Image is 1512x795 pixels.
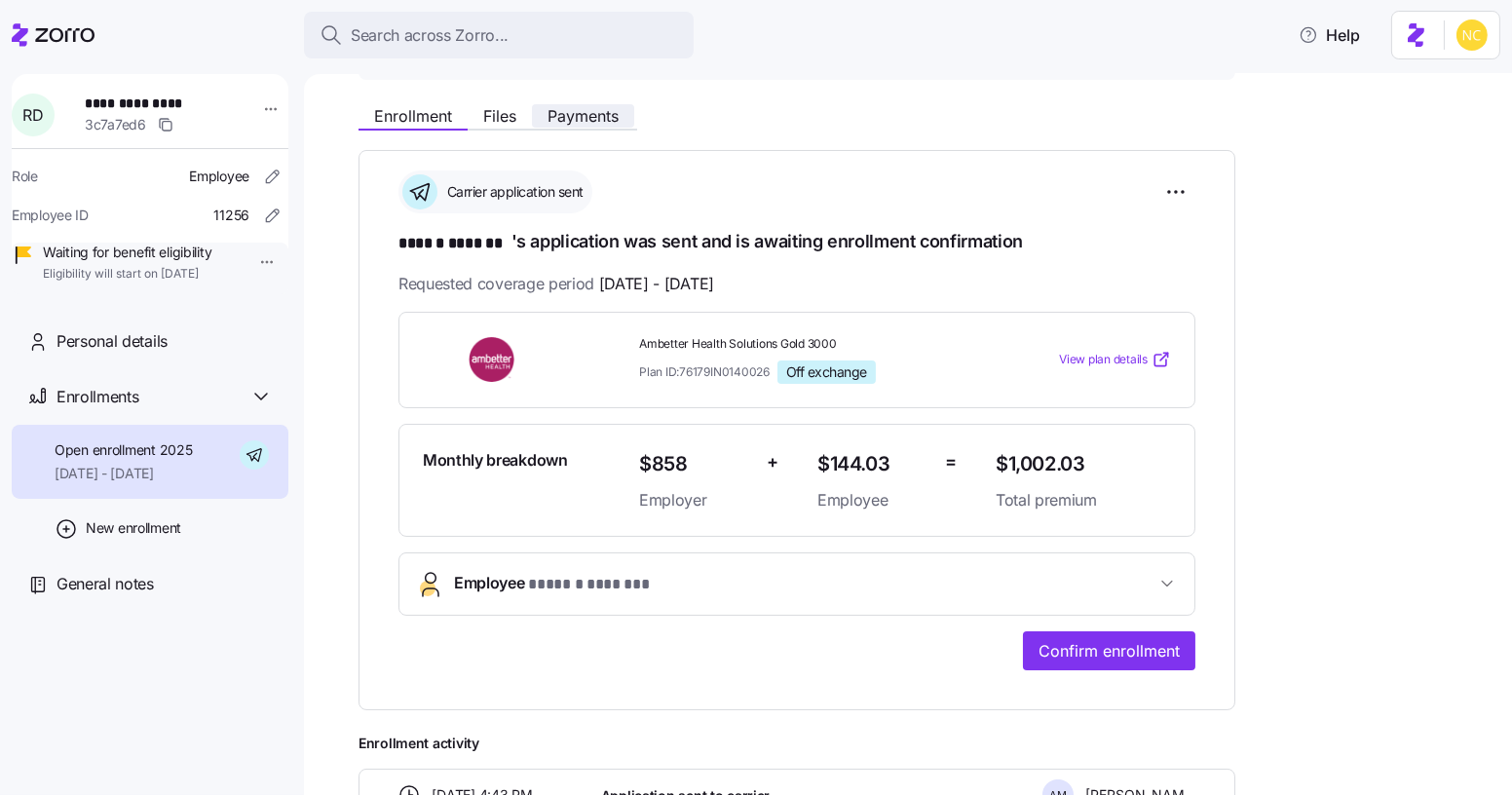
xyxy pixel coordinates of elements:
span: Requested coverage period [398,272,714,296]
span: + [767,448,778,476]
span: Eligibility will start on [DATE] [43,266,211,283]
span: Role [12,167,38,186]
span: R D [22,107,43,123]
span: Payments [548,108,619,124]
button: Confirm enrollment [1023,631,1195,670]
span: Employer [639,488,751,512]
span: Enrollment activity [359,734,1235,753]
span: Employee [189,167,249,186]
img: e03b911e832a6112bf72643c5874f8d8 [1456,19,1488,51]
span: Carrier application sent [441,182,584,202]
span: New enrollment [86,518,181,538]
span: Ambetter Health Solutions Gold 3000 [639,336,980,353]
span: Open enrollment 2025 [55,440,192,460]
span: $858 [639,448,751,480]
span: Total premium [996,488,1171,512]
span: $144.03 [817,448,929,480]
span: Off exchange [786,363,867,381]
span: $1,002.03 [996,448,1171,480]
span: Enrollment [374,108,452,124]
span: 11256 [213,206,249,225]
span: Employee [817,488,929,512]
button: Search across Zorro... [304,12,694,58]
span: [DATE] - [DATE] [599,272,714,296]
a: View plan details [1059,350,1171,369]
span: General notes [57,572,154,596]
span: Employee [454,571,650,597]
span: [DATE] - [DATE] [55,464,192,483]
span: = [945,448,957,476]
span: Help [1299,23,1360,47]
span: Enrollments [57,385,138,409]
span: Search across Zorro... [351,23,509,48]
span: Confirm enrollment [1039,639,1180,662]
span: Files [483,108,516,124]
span: Personal details [57,329,168,354]
button: Help [1283,16,1376,55]
span: View plan details [1059,351,1148,369]
span: 3c7a7ed6 [85,115,146,134]
span: Monthly breakdown [423,448,568,473]
span: Plan ID: 76179IN0140026 [639,363,770,380]
span: Employee ID [12,206,89,225]
span: Waiting for benefit eligibility [43,243,211,262]
img: Ambetter [423,337,563,382]
h1: 's application was sent and is awaiting enrollment confirmation [398,229,1195,256]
